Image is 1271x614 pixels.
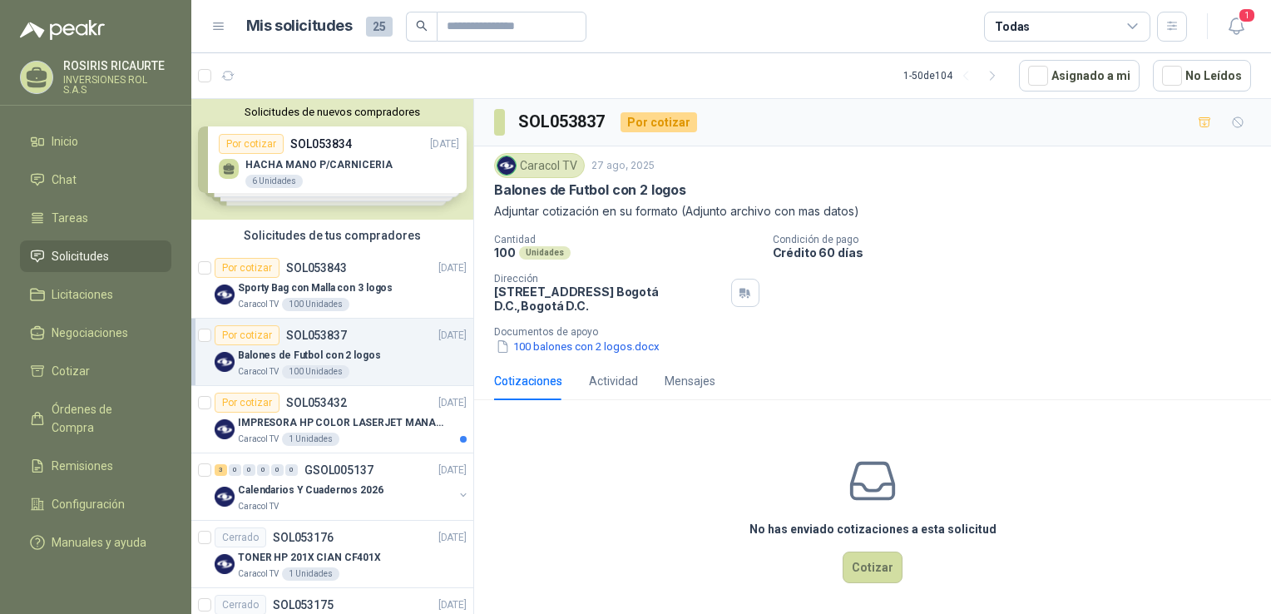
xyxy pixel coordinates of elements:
[215,487,235,507] img: Company Logo
[238,348,381,364] p: Balones de Futbol con 2 logos
[519,246,571,260] div: Unidades
[215,464,227,476] div: 3
[995,17,1030,36] div: Todas
[494,202,1251,220] p: Adjuntar cotización en su formato (Adjunto archivo con mas datos)
[52,533,146,552] span: Manuales y ayuda
[20,20,105,40] img: Logo peakr
[215,554,235,574] img: Company Logo
[215,352,235,372] img: Company Logo
[20,355,171,387] a: Cotizar
[494,245,516,260] p: 100
[494,273,725,285] p: Dirección
[52,495,125,513] span: Configuración
[1153,60,1251,92] button: No Leídos
[749,520,997,538] h3: No has enviado cotizaciones a esta solicitud
[257,464,270,476] div: 0
[497,156,516,175] img: Company Logo
[286,329,347,341] p: SOL053837
[238,365,279,379] p: Caracol TV
[20,164,171,196] a: Chat
[52,285,113,304] span: Licitaciones
[773,245,1265,260] p: Crédito 60 días
[215,285,235,305] img: Company Logo
[589,372,638,390] div: Actividad
[494,338,661,355] button: 100 balones con 2 logos.docx
[198,106,467,118] button: Solicitudes de nuevos compradores
[286,397,347,409] p: SOL053432
[366,17,393,37] span: 25
[52,171,77,189] span: Chat
[438,463,467,478] p: [DATE]
[20,240,171,272] a: Solicitudes
[63,60,171,72] p: ROSIRIS RICAURTE
[282,433,339,446] div: 1 Unidades
[215,419,235,439] img: Company Logo
[238,483,383,498] p: Calendarios Y Cuadernos 2026
[52,400,156,437] span: Órdenes de Compra
[494,181,686,199] p: Balones de Futbol con 2 logos
[20,202,171,234] a: Tareas
[63,75,171,95] p: INVERSIONES ROL S.A.S
[52,457,113,475] span: Remisiones
[238,280,393,296] p: Sporty Bag con Malla con 3 logos
[591,158,655,174] p: 27 ago, 2025
[416,20,428,32] span: search
[494,326,1264,338] p: Documentos de apoyo
[20,527,171,558] a: Manuales y ayuda
[191,251,473,319] a: Por cotizarSOL053843[DATE] Company LogoSporty Bag con Malla con 3 logosCaracol TV100 Unidades
[229,464,241,476] div: 0
[52,209,88,227] span: Tareas
[1019,60,1140,92] button: Asignado a mi
[438,395,467,411] p: [DATE]
[773,234,1265,245] p: Condición de pago
[271,464,284,476] div: 0
[191,521,473,588] a: CerradoSOL053176[DATE] Company LogoTONER HP 201X CIAN CF401XCaracol TV1 Unidades
[215,393,279,413] div: Por cotizar
[518,109,607,135] h3: SOL053837
[438,597,467,613] p: [DATE]
[438,328,467,344] p: [DATE]
[621,112,697,132] div: Por cotizar
[52,362,90,380] span: Cotizar
[20,126,171,157] a: Inicio
[52,247,109,265] span: Solicitudes
[1221,12,1251,42] button: 1
[238,415,445,431] p: IMPRESORA HP COLOR LASERJET MANAGED E45028DN
[286,262,347,274] p: SOL053843
[285,464,298,476] div: 0
[282,298,349,311] div: 100 Unidades
[215,258,279,278] div: Por cotizar
[238,500,279,513] p: Caracol TV
[438,530,467,546] p: [DATE]
[438,260,467,276] p: [DATE]
[304,464,373,476] p: GSOL005137
[282,567,339,581] div: 1 Unidades
[494,372,562,390] div: Cotizaciones
[843,552,903,583] button: Cotizar
[903,62,1006,89] div: 1 - 50 de 104
[282,365,349,379] div: 100 Unidades
[238,550,381,566] p: TONER HP 201X CIAN CF401X
[238,433,279,446] p: Caracol TV
[20,394,171,443] a: Órdenes de Compra
[20,317,171,349] a: Negociaciones
[52,132,78,151] span: Inicio
[215,325,279,345] div: Por cotizar
[215,460,470,513] a: 3 0 0 0 0 0 GSOL005137[DATE] Company LogoCalendarios Y Cuadernos 2026Caracol TV
[494,153,585,178] div: Caracol TV
[20,450,171,482] a: Remisiones
[191,386,473,453] a: Por cotizarSOL053432[DATE] Company LogoIMPRESORA HP COLOR LASERJET MANAGED E45028DNCaracol TV1 Un...
[215,527,266,547] div: Cerrado
[246,14,353,38] h1: Mis solicitudes
[191,319,473,386] a: Por cotizarSOL053837[DATE] Company LogoBalones de Futbol con 2 logosCaracol TV100 Unidades
[191,220,473,251] div: Solicitudes de tus compradores
[238,298,279,311] p: Caracol TV
[20,279,171,310] a: Licitaciones
[273,599,334,611] p: SOL053175
[243,464,255,476] div: 0
[20,488,171,520] a: Configuración
[494,285,725,313] p: [STREET_ADDRESS] Bogotá D.C. , Bogotá D.C.
[494,234,759,245] p: Cantidad
[273,532,334,543] p: SOL053176
[191,99,473,220] div: Solicitudes de nuevos compradoresPor cotizarSOL053834[DATE] HACHA MANO P/CARNICERIA6 UnidadesPor ...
